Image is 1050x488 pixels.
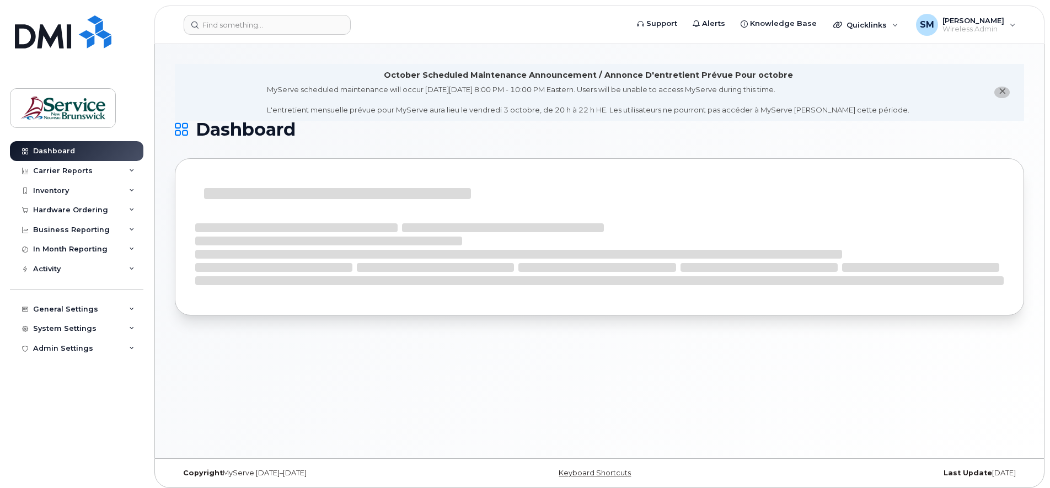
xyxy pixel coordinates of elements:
div: MyServe scheduled maintenance will occur [DATE][DATE] 8:00 PM - 10:00 PM Eastern. Users will be u... [267,84,909,115]
strong: Copyright [183,469,223,477]
button: close notification [994,87,1010,98]
strong: Last Update [944,469,992,477]
div: October Scheduled Maintenance Announcement / Annonce D'entretient Prévue Pour octobre [384,69,793,81]
a: Keyboard Shortcuts [559,469,631,477]
span: Dashboard [196,121,296,138]
div: [DATE] [741,469,1024,478]
div: MyServe [DATE]–[DATE] [175,469,458,478]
